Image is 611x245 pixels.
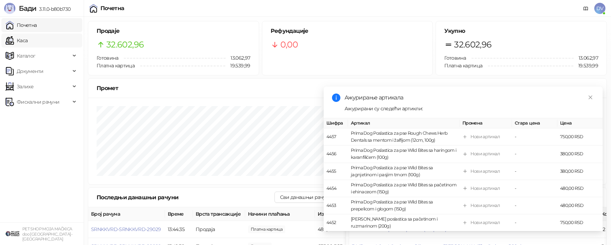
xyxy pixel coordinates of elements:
td: 4454 [324,180,348,197]
td: 480,00 RSD [557,180,603,197]
span: Готовина [97,55,118,61]
td: 4453 [324,197,348,214]
td: 750,00 RSD [557,214,603,231]
td: PrimaDog Poslastica za pse Wild Bites sa haringom i karanfilićem (100g) [348,146,460,163]
td: 4452 [324,214,348,231]
td: 4455 [324,163,348,180]
div: Нови артикал [470,168,500,175]
th: Стара цена [512,118,557,128]
td: - [512,214,557,231]
span: 19.539,99 [225,62,250,69]
a: Почетна [6,18,37,32]
div: Нови артикал [470,202,500,209]
td: 480,00 RSD [557,197,603,214]
div: Нови артикал [470,150,500,157]
img: Logo [4,3,15,14]
span: 32.602,96 [454,38,491,51]
span: Платна картица [444,62,482,69]
th: Број рачуна [88,207,165,221]
span: Каталог [17,49,36,63]
th: Време [165,207,193,221]
td: PrimaDog Poslastica za pse Wild Bites sa pačetinom i ehinaceom (150g) [348,180,460,197]
span: info-circle [332,94,340,102]
span: Готовина [444,55,466,61]
td: - [512,163,557,180]
td: PrimaDog Poslastica za pse Wild Bites sa jagnjetinom i pasjim trnom (100g) [348,163,460,180]
span: 13.062,97 [226,54,250,62]
td: - [512,128,557,146]
span: Бади [19,4,36,13]
td: 4457 [324,128,348,146]
div: Почетна [100,6,125,11]
td: 480,00 RSD [315,221,367,238]
td: - [512,180,557,197]
td: [PERSON_NAME] poslastica sa pačetinom i ruzmarinom (200g) [348,214,460,231]
div: Последњи данашњи рачуни [97,193,274,202]
span: DV [594,3,605,14]
td: Продаја [193,221,245,238]
div: Нови артикал [470,219,500,226]
th: Артикал [348,118,460,128]
th: Начини плаћања [245,207,315,221]
span: Залихе [17,80,33,94]
th: Промена [460,118,512,128]
img: 64x64-companyLogo-9f44b8df-f022-41eb-b7d6-300ad218de09.png [6,227,20,241]
a: Close [587,94,594,101]
span: 480,00 [248,225,285,233]
th: Шифра [324,118,348,128]
h5: Продаје [97,27,250,35]
span: close [588,95,593,100]
span: 32.602,96 [106,38,144,51]
span: Фискални рачуни [17,95,59,109]
div: Нови артикал [470,185,500,192]
button: Сви данашњи рачуни [274,192,337,203]
td: 380,00 RSD [557,146,603,163]
td: PrimaDog Poslastica za pse Wild Bites sa prepelicom i glogom (150g) [348,197,460,214]
div: Нови артикал [470,133,500,140]
td: - [512,146,557,163]
small: PET SHOP MOJA MAČKICA doo [GEOGRAPHIC_DATA]-[GEOGRAPHIC_DATA] [22,227,72,242]
th: Цена [557,118,603,128]
h5: Рефундације [271,27,424,35]
span: 3.11.0-b80b730 [36,6,70,12]
a: Каса [6,34,28,47]
td: - [512,197,557,214]
th: Износ [315,207,367,221]
div: Промет [97,84,598,92]
td: PrimaDog Poslastica za pse Rough Chews Herb Dentals sa mentom i žalfijom (12cm, 100g) [348,128,460,146]
div: Ажурирање артикала [345,94,594,102]
span: Платна картица [97,62,135,69]
button: SRNKKVRD-SRNKKVRD-29029 [91,226,161,232]
span: 0,00 [280,38,298,51]
h5: Укупно [444,27,598,35]
td: 750,00 RSD [557,128,603,146]
span: 13.062,97 [574,54,598,62]
span: Документи [17,64,43,78]
td: 380,00 RSD [557,163,603,180]
span: 19.539,99 [573,62,598,69]
th: Врста трансакције [193,207,245,221]
a: Документација [580,3,591,14]
td: 13:44:35 [165,221,193,238]
td: 4456 [324,146,348,163]
div: Ажурирани су следећи артикли: [345,105,594,112]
